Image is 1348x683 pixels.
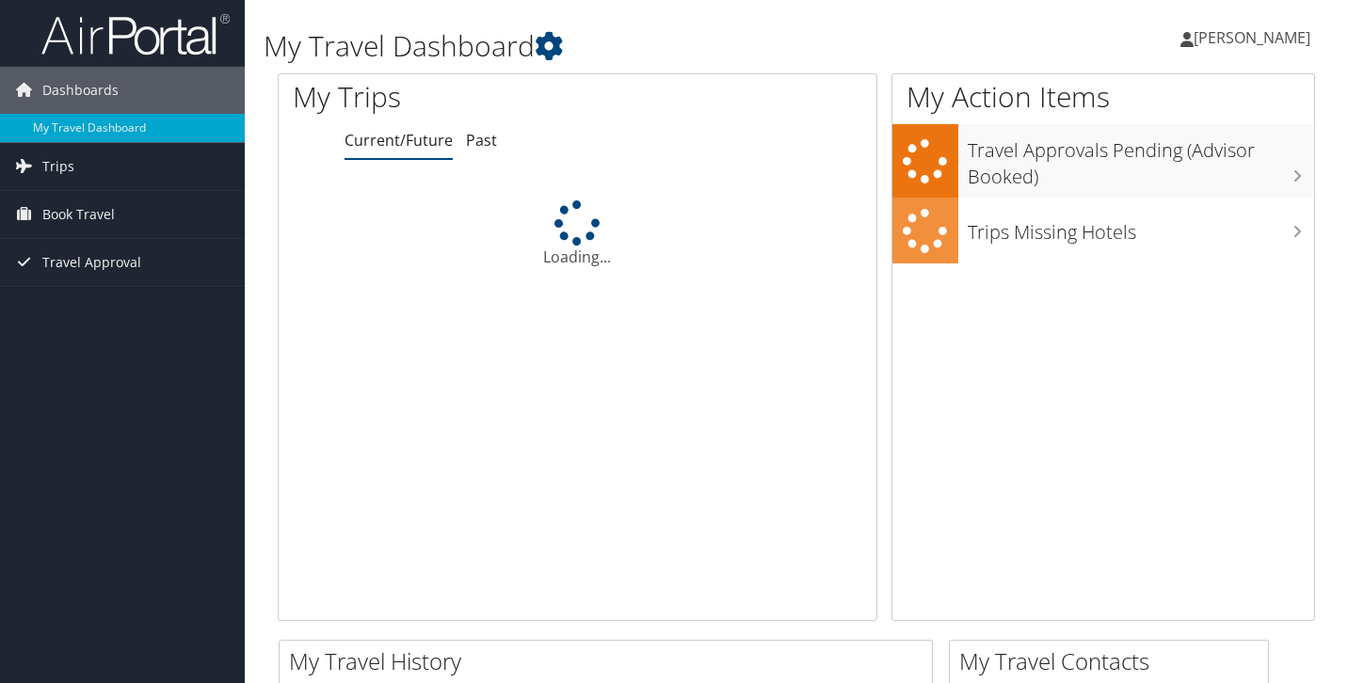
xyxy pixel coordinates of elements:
h1: My Action Items [892,77,1314,117]
a: Current/Future [345,130,453,151]
h1: My Travel Dashboard [264,26,974,66]
a: Past [466,130,497,151]
h2: My Travel History [289,645,932,677]
h2: My Travel Contacts [959,645,1268,677]
span: Trips [42,143,74,190]
a: Travel Approvals Pending (Advisor Booked) [892,124,1314,197]
span: Book Travel [42,191,115,238]
span: [PERSON_NAME] [1194,27,1310,48]
div: Loading... [279,200,876,268]
span: Dashboards [42,67,119,114]
h3: Trips Missing Hotels [968,210,1314,246]
a: [PERSON_NAME] [1180,9,1329,66]
h1: My Trips [293,77,613,117]
a: Trips Missing Hotels [892,198,1314,264]
h3: Travel Approvals Pending (Advisor Booked) [968,128,1314,190]
img: airportal-logo.png [41,12,230,56]
span: Travel Approval [42,239,141,286]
